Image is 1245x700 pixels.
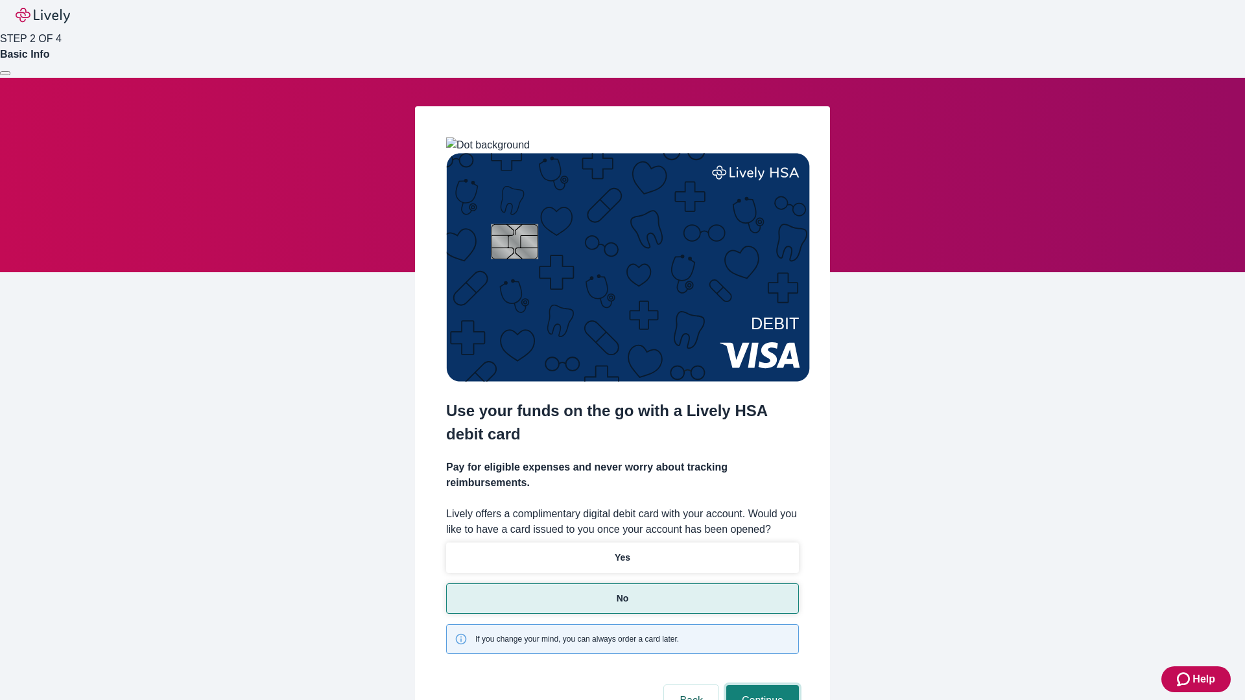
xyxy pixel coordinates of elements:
p: No [617,592,629,605]
h2: Use your funds on the go with a Lively HSA debit card [446,399,799,446]
button: Zendesk support iconHelp [1161,666,1231,692]
p: Yes [615,551,630,565]
span: If you change your mind, you can always order a card later. [475,633,679,645]
button: No [446,583,799,614]
img: Debit card [446,153,810,382]
h4: Pay for eligible expenses and never worry about tracking reimbursements. [446,460,799,491]
label: Lively offers a complimentary digital debit card with your account. Would you like to have a card... [446,506,799,537]
img: Lively [16,8,70,23]
button: Yes [446,542,799,573]
img: Dot background [446,137,530,153]
svg: Zendesk support icon [1177,671,1192,687]
span: Help [1192,671,1215,687]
